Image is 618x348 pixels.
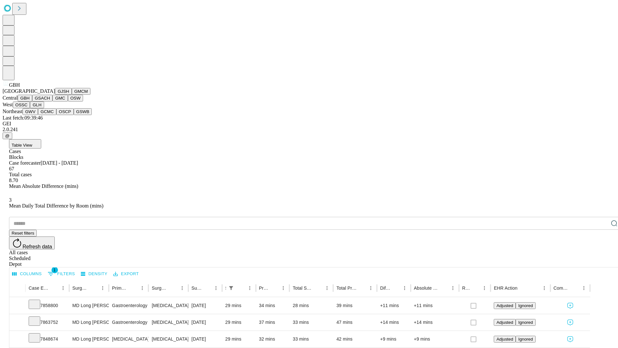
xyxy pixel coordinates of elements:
button: Adjusted [494,336,516,343]
div: 34 mins [259,297,286,314]
button: Ignored [516,319,535,326]
button: Ignored [516,302,535,309]
div: 7863752 [29,314,66,331]
button: Export [112,269,140,279]
button: Sort [50,284,59,293]
div: +11 mins [380,297,407,314]
div: 29 mins [225,331,253,347]
span: [GEOGRAPHIC_DATA] [3,88,55,94]
button: Refresh data [9,237,55,249]
div: MD Long [PERSON_NAME] [72,297,106,314]
span: Central [3,95,18,101]
span: 1 [51,267,58,273]
button: Menu [400,284,409,293]
button: Adjusted [494,319,516,326]
div: 29 mins [225,314,253,331]
div: 2.0.241 [3,127,615,132]
div: [MEDICAL_DATA] FLEXIBLE PROXIMAL DIAGNOSTIC [152,297,185,314]
span: Mean Absolute Difference (mins) [9,183,78,189]
div: Case Epic Id [29,285,49,291]
button: Ignored [516,336,535,343]
div: +9 mins [380,331,407,347]
button: GLH [30,101,44,108]
div: MD Long [PERSON_NAME] [72,314,106,331]
div: 33 mins [293,314,330,331]
button: Sort [518,284,527,293]
button: Menu [579,284,588,293]
button: @ [3,132,12,139]
div: [MEDICAL_DATA] FLEXIBLE PROXIMAL DIAGNOSTIC [152,331,185,347]
span: Ignored [518,337,533,342]
div: 32 mins [259,331,286,347]
span: Adjusted [496,303,513,308]
button: Menu [211,284,220,293]
div: GEI [3,121,615,127]
div: Resolved in EHR [462,285,471,291]
div: Gastroenterology [112,297,145,314]
button: Menu [540,284,549,293]
button: Menu [279,284,288,293]
button: GBH [18,95,32,101]
button: Show filters [46,269,77,279]
div: 7848674 [29,331,66,347]
div: 47 mins [336,314,374,331]
div: [DATE] [192,314,219,331]
button: Sort [570,284,579,293]
button: Menu [59,284,68,293]
button: Sort [202,284,211,293]
button: Menu [245,284,254,293]
button: Sort [129,284,138,293]
button: OSW [68,95,83,101]
button: Menu [178,284,187,293]
span: 3 [9,197,12,203]
span: Total cases [9,172,32,177]
button: Menu [98,284,107,293]
button: Expand [13,317,22,328]
span: Table View [12,143,32,148]
button: Sort [357,284,366,293]
div: 29 mins [225,297,253,314]
span: GBH [9,82,20,88]
button: Menu [448,284,457,293]
span: Adjusted [496,337,513,342]
span: Case forecaster [9,160,41,166]
span: [DATE] - [DATE] [41,160,78,166]
div: Predicted In Room Duration [259,285,269,291]
span: Refresh data [23,244,52,249]
button: Sort [391,284,400,293]
span: Ignored [518,303,533,308]
div: +9 mins [414,331,456,347]
button: Menu [480,284,489,293]
span: Last fetch: 09:39:46 [3,115,43,121]
span: 8.70 [9,178,18,183]
button: Sort [314,284,323,293]
button: Menu [366,284,375,293]
div: Difference [380,285,390,291]
button: Sort [439,284,448,293]
div: Surgery Name [152,285,168,291]
button: GSWB [74,108,92,115]
button: Adjusted [494,302,516,309]
button: Select columns [11,269,43,279]
button: OSCP [56,108,74,115]
span: Mean Daily Total Difference by Room (mins) [9,203,103,208]
span: Ignored [518,320,533,325]
button: Density [79,269,109,279]
div: Primary Service [112,285,128,291]
div: EHR Action [494,285,517,291]
button: GSACH [32,95,52,101]
div: Gastroenterology [112,314,145,331]
div: 37 mins [259,314,286,331]
button: GMCM [72,88,90,95]
div: 42 mins [336,331,374,347]
div: +14 mins [380,314,407,331]
button: Sort [270,284,279,293]
span: 67 [9,166,14,171]
div: 33 mins [293,331,330,347]
div: +11 mins [414,297,456,314]
div: [MEDICAL_DATA] [112,331,145,347]
div: [MEDICAL_DATA] FLEXIBLE PROXIMAL DIAGNOSTIC [152,314,185,331]
div: MD Long [PERSON_NAME] [72,331,106,347]
button: GCMC [38,108,56,115]
div: [DATE] [192,331,219,347]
